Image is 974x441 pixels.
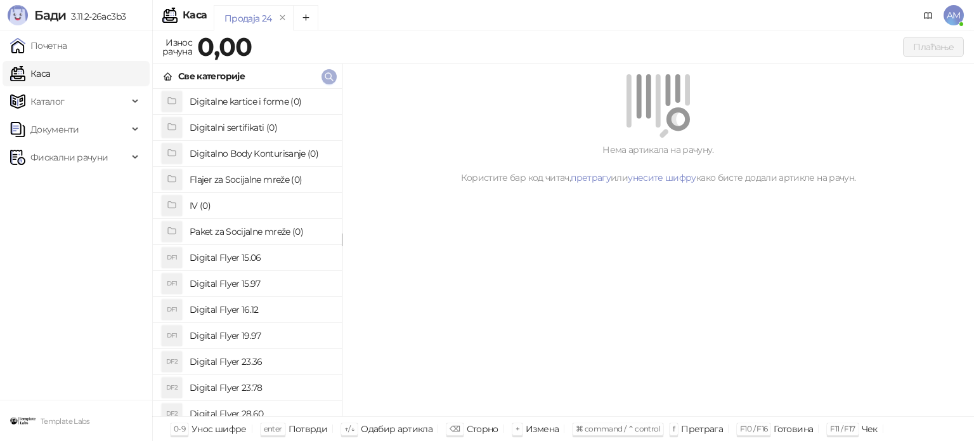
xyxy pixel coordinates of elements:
[178,69,245,83] div: Све категорије
[740,424,767,433] span: F10 / F16
[190,326,332,346] h4: Digital Flyer 19.97
[190,91,332,112] h4: Digitalne kartice i forme (0)
[358,143,959,185] div: Нема артикала на рачуну. Користите бар код читач, или како бисте додали артикле на рачун.
[190,169,332,190] h4: Flajer za Socijalne mreže (0)
[190,143,332,164] h4: Digitalno Body Konturisanje (0)
[160,34,195,60] div: Износ рачуна
[41,417,90,426] small: Template Labs
[467,421,498,437] div: Сторно
[162,299,182,320] div: DF1
[190,247,332,268] h4: Digital Flyer 15.06
[192,421,247,437] div: Унос шифре
[162,378,182,398] div: DF2
[576,424,660,433] span: ⌘ command / ⌃ control
[918,5,938,25] a: Документација
[153,89,342,416] div: grid
[197,31,252,62] strong: 0,00
[162,352,182,372] div: DF2
[30,145,108,170] span: Фискални рачуни
[10,61,50,86] a: Каса
[190,299,332,320] h4: Digital Flyer 16.12
[944,5,964,25] span: AM
[174,424,185,433] span: 0-9
[628,172,696,183] a: унесите шифру
[30,117,79,142] span: Документи
[673,424,675,433] span: f
[450,424,460,433] span: ⌫
[162,273,182,294] div: DF1
[830,424,855,433] span: F11 / F17
[162,404,182,424] div: DF2
[34,8,66,23] span: Бади
[289,421,328,437] div: Потврди
[516,424,519,433] span: +
[190,195,332,216] h4: IV (0)
[190,117,332,138] h4: Digitalni sertifikati (0)
[224,11,272,25] div: Продаја 24
[190,273,332,294] h4: Digital Flyer 15.97
[30,89,65,114] span: Каталог
[275,13,291,23] button: remove
[681,421,723,437] div: Претрага
[66,11,126,22] span: 3.11.2-26ac3b3
[183,10,207,20] div: Каса
[571,172,611,183] a: претрагу
[162,326,182,346] div: DF1
[264,424,282,433] span: enter
[344,424,354,433] span: ↑/↓
[8,5,28,25] img: Logo
[862,421,878,437] div: Чек
[190,221,332,242] h4: Paket za Socijalne mreže (0)
[361,421,432,437] div: Одабир артикла
[190,378,332,398] h4: Digital Flyer 23.78
[162,247,182,268] div: DF1
[10,408,36,433] img: 64x64-companyLogo-46bbf2fd-0887-484e-a02e-a45a40244bfa.png
[10,33,67,58] a: Почетна
[526,421,559,437] div: Измена
[293,5,318,30] button: Add tab
[774,421,813,437] div: Готовина
[903,37,964,57] button: Плаћање
[190,352,332,372] h4: Digital Flyer 23.36
[190,404,332,424] h4: Digital Flyer 28.60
